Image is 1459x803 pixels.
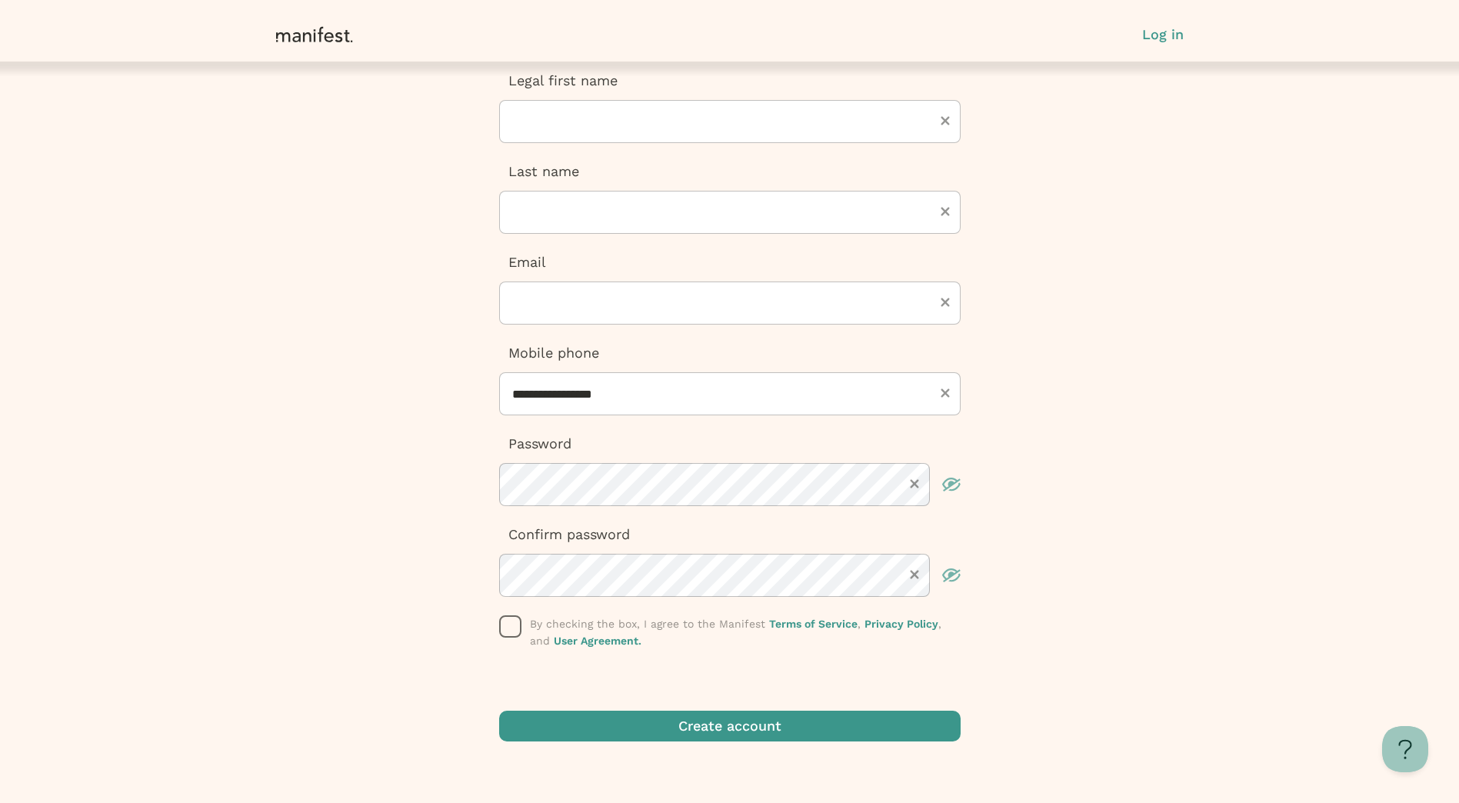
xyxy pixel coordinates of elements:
p: Legal first name [499,71,961,91]
p: Mobile phone [499,343,961,363]
p: Confirm password [499,525,961,545]
a: Privacy Policy [864,618,938,630]
p: Password [499,434,961,454]
p: Email [499,252,961,272]
a: User Agreement. [554,635,641,647]
button: Create account [499,711,961,741]
iframe: Toggle Customer Support [1382,726,1428,772]
span: By checking the box, I agree to the Manifest , , and [530,618,941,647]
a: Terms of Service [769,618,858,630]
p: Last name [499,162,961,182]
button: Log in [1142,25,1184,45]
